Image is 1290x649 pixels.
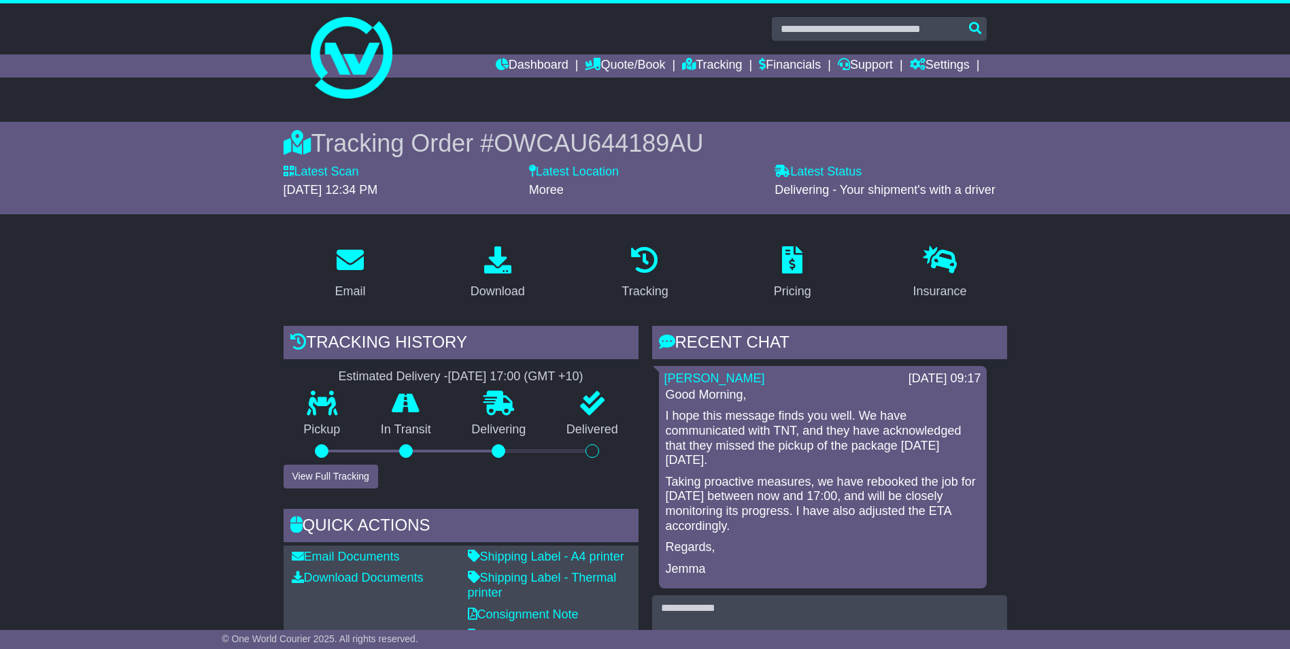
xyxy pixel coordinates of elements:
[909,371,981,386] div: [DATE] 09:17
[284,465,378,488] button: View Full Tracking
[666,475,980,533] p: Taking proactive measures, we have rebooked the job for [DATE] between now and 17:00, and will be...
[360,422,452,437] p: In Transit
[222,633,418,644] span: © One World Courier 2025. All rights reserved.
[910,54,970,78] a: Settings
[546,422,639,437] p: Delivered
[494,129,703,157] span: OWCAU644189AU
[496,54,568,78] a: Dashboard
[468,608,579,621] a: Consignment Note
[292,550,400,563] a: Email Documents
[613,242,677,305] a: Tracking
[529,165,619,180] label: Latest Location
[284,509,639,546] div: Quick Actions
[292,571,424,584] a: Download Documents
[652,326,1007,363] div: RECENT CHAT
[913,282,967,301] div: Insurance
[666,540,980,555] p: Regards,
[468,629,600,642] a: Original Address Label
[622,282,668,301] div: Tracking
[775,165,862,180] label: Latest Status
[682,54,742,78] a: Tracking
[448,369,583,384] div: [DATE] 17:00 (GMT +10)
[759,54,821,78] a: Financials
[666,409,980,467] p: I hope this message finds you well. We have communicated with TNT, and they have acknowledged tha...
[468,550,624,563] a: Shipping Label - A4 printer
[452,422,547,437] p: Delivering
[585,54,665,78] a: Quote/Book
[284,129,1007,158] div: Tracking Order #
[775,183,996,197] span: Delivering - Your shipment's with a driver
[664,371,765,385] a: [PERSON_NAME]
[284,183,378,197] span: [DATE] 12:34 PM
[462,242,534,305] a: Download
[326,242,374,305] a: Email
[838,54,893,78] a: Support
[335,282,365,301] div: Email
[765,242,820,305] a: Pricing
[774,282,811,301] div: Pricing
[666,388,980,403] p: Good Morning,
[284,369,639,384] div: Estimated Delivery -
[284,326,639,363] div: Tracking history
[904,242,976,305] a: Insurance
[468,571,617,599] a: Shipping Label - Thermal printer
[284,165,359,180] label: Latest Scan
[529,183,564,197] span: Moree
[284,422,361,437] p: Pickup
[666,562,980,577] p: Jemma
[471,282,525,301] div: Download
